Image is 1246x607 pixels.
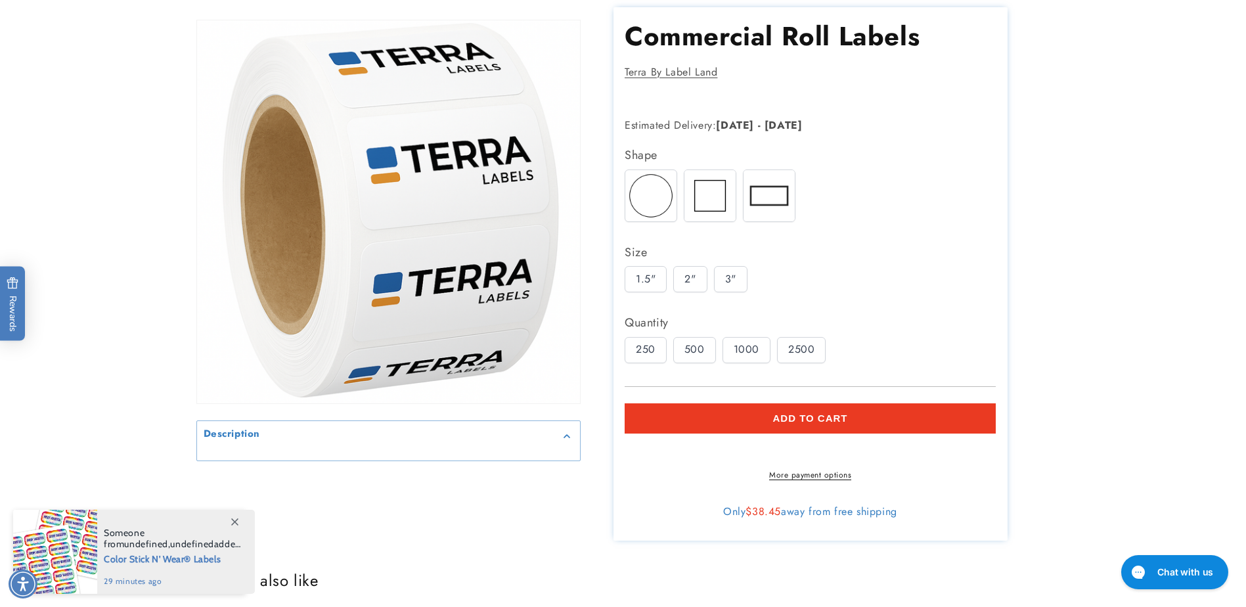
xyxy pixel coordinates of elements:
p: Estimated Delivery: [625,116,953,135]
span: Color Stick N' Wear® Labels [104,550,241,566]
span: Add to cart [772,413,847,424]
strong: [DATE] [716,118,754,133]
span: Someone from , added this product to their cart. [104,528,241,550]
div: 2" [673,266,707,292]
iframe: Sign Up via Text for Offers [11,502,166,541]
div: 1000 [723,337,770,363]
div: 2500 [777,337,826,363]
h1: Commercial Roll Labels [625,19,996,53]
img: Square [684,170,736,221]
span: undefined [170,538,213,550]
span: undefined [124,538,167,550]
summary: Description [197,421,580,451]
div: Accessibility Menu [9,570,37,598]
div: 3" [714,266,747,292]
span: Rewards [7,277,19,332]
div: Quantity [625,312,996,333]
div: Size [625,242,996,263]
strong: - [758,118,761,133]
a: Terra By Label Land - open in a new tab [625,64,717,79]
span: 38.45 [752,504,781,519]
h2: Description [204,428,261,441]
div: 1.5" [625,266,667,292]
h2: You may also like [196,570,1050,591]
img: Rectangle [744,170,795,221]
button: Add to cart [625,403,996,434]
img: Round [625,170,677,221]
div: Shape [625,145,996,166]
media-gallery: Gallery Viewer [196,20,581,461]
iframe: Gorgias live chat messenger [1115,551,1233,594]
a: More payment options [625,469,996,481]
div: 250 [625,337,667,363]
span: 29 minutes ago [104,575,241,587]
span: $ [745,504,752,519]
div: 500 [673,337,716,363]
div: Only away from free shipping [625,505,996,518]
strong: [DATE] [765,118,803,133]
